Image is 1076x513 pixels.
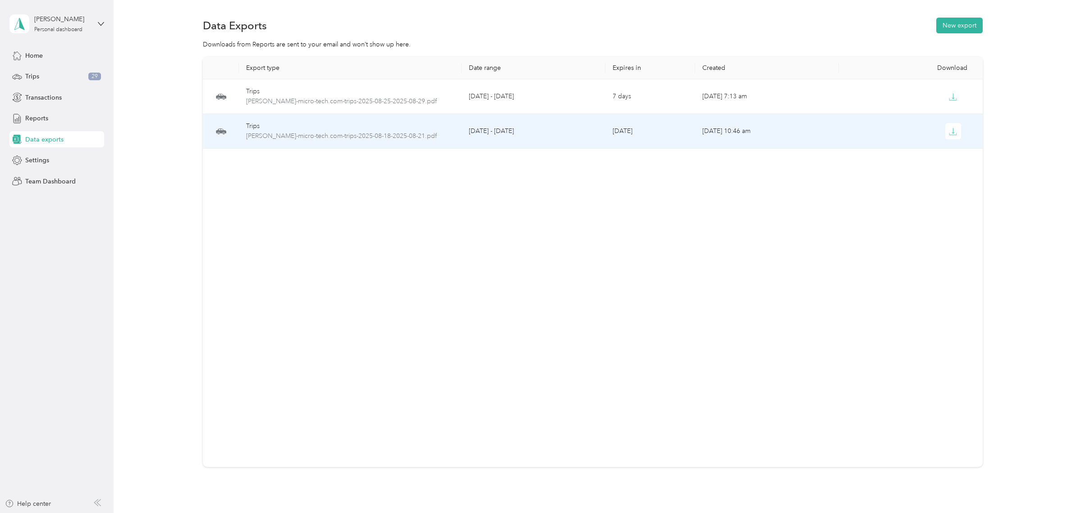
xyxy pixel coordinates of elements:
[246,131,454,141] span: jason-micro-tech.com-trips-2025-08-18-2025-08-21.pdf
[846,64,975,72] div: Download
[246,121,454,131] div: Trips
[25,51,43,60] span: Home
[462,79,605,114] td: [DATE] - [DATE]
[25,72,39,81] span: Trips
[246,87,454,96] div: Trips
[25,114,48,123] span: Reports
[25,177,76,186] span: Team Dashboard
[605,57,695,79] th: Expires in
[246,96,454,106] span: jason-micro-tech.com-trips-2025-08-25-2025-08-29.pdf
[462,114,605,149] td: [DATE] - [DATE]
[936,18,983,33] button: New export
[5,499,51,508] button: Help center
[25,135,64,144] span: Data exports
[1026,463,1076,513] iframe: Everlance-gr Chat Button Frame
[34,27,82,32] div: Personal dashboard
[25,93,62,102] span: Transactions
[88,73,101,81] span: 29
[462,57,605,79] th: Date range
[605,79,695,114] td: 7 days
[695,114,839,149] td: [DATE] 10:46 am
[695,57,839,79] th: Created
[34,14,91,24] div: [PERSON_NAME]
[203,40,983,49] div: Downloads from Reports are sent to your email and won’t show up here.
[25,156,49,165] span: Settings
[203,21,267,30] h1: Data Exports
[239,57,462,79] th: Export type
[695,79,839,114] td: [DATE] 7:13 am
[605,114,695,149] td: [DATE]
